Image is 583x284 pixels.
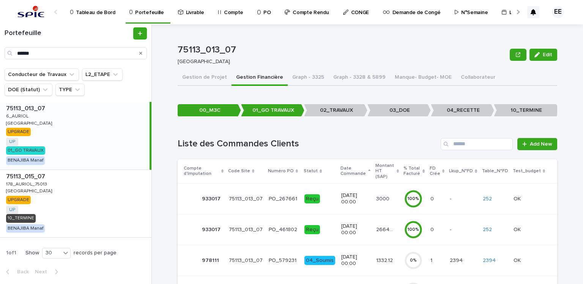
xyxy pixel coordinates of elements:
button: Gestion de Projet [178,70,232,86]
p: PO_461802 [269,227,298,233]
button: Graph - 3325 [288,70,329,86]
p: 01_GO TRAVAUX [241,104,304,117]
p: [DATE] 00:00 [341,254,370,267]
p: Compte d'Imputation [184,164,219,178]
div: Reçu [304,194,320,204]
p: 75113_013_07 [6,103,47,112]
p: 2394 [450,256,464,264]
button: Next [32,268,64,275]
p: 978111 [202,256,221,264]
button: Gestion Financière [232,70,288,86]
button: Conducteur de Travaux [5,68,79,81]
tr: 978111978111 75113_013_07PO_57923104_Soumis[DATE] 00:001332.121332.12 0%11 23942394 2394 OKOK [178,245,557,276]
p: 00_M3C [178,104,241,117]
span: Add New [530,141,552,147]
p: PO_579231 [269,257,298,264]
tr: 933017933017 75113_013_07PO_461802Reçu[DATE] 00:002664.52664.5 100%00 -- 252 OKOK [178,214,557,245]
button: Edit [529,49,557,61]
p: Statut [304,167,318,175]
a: UP [9,139,15,144]
p: 1332.12 [376,256,394,264]
p: FD Crée [430,164,441,178]
tr: 933017933017 75113_013_07PO_267661Reçu[DATE] 00:0030003000 100%00 -- 252 OKOK [178,183,557,214]
p: 0 [430,194,435,202]
div: EE [552,6,564,18]
span: Edit [543,52,552,57]
div: UPGRADE [6,196,31,204]
p: - [450,194,453,202]
p: [DATE] 00:00 [341,223,370,236]
p: 0 [430,225,435,233]
p: Code Site [228,167,250,175]
p: [DATE] 00:00 [341,192,370,205]
div: BENAJIBA Manaf [6,156,45,165]
p: records per page [74,250,117,256]
p: OK [514,256,522,264]
p: Test_budget [513,167,541,175]
input: Search [441,138,513,150]
button: Collaborateur [456,70,500,86]
div: 10_TERMINE [6,214,36,222]
span: Back [13,269,29,274]
div: UPGRADE [6,128,31,136]
p: 6_AURIOL [6,112,30,119]
a: 2394 [483,257,496,264]
p: 75113_013_07 [229,257,263,264]
button: TYPE [55,84,85,96]
p: 75113_013_07 [178,44,507,56]
button: DOE (Statut) [5,84,52,96]
div: 04_Soumis [304,256,335,265]
p: PO_267661 [269,196,298,202]
p: 04_RECETTE [431,104,494,117]
p: 02_TRAVAUX [304,104,367,117]
span: Next [35,269,52,274]
img: svstPd6MQfCT1uX1QGkG [15,5,47,20]
div: 100 % [404,227,422,232]
div: 0 % [404,258,422,263]
div: 01_GO TRAVAUX [6,146,45,155]
div: Reçu [304,225,320,235]
p: Show [25,250,39,256]
p: 75113_015_07 [6,171,47,180]
p: 75113_013_07 [229,227,263,233]
div: 30 [43,249,61,257]
p: % Total Facturé [403,164,421,178]
p: Date Commande [340,164,366,178]
p: Numéro PO [268,167,294,175]
p: 933017 [202,225,222,233]
p: OK [514,225,522,233]
button: Graph - 3328 & 5899 [329,70,390,86]
p: 2664.5 [376,225,395,233]
p: 933017 [202,194,222,202]
div: BENAJIBA Manaf [6,224,45,233]
input: Search [5,47,147,59]
p: Table_N°FD [482,167,508,175]
p: [GEOGRAPHIC_DATA] [6,187,54,194]
p: Montant HT (SAP) [375,162,395,181]
button: L2_ETAPE [82,68,123,81]
p: 75113_013_07 [229,196,263,202]
p: 3000 [376,194,391,202]
h1: Portefeuille [5,29,132,38]
p: OK [514,194,522,202]
a: UP [9,207,15,213]
p: [GEOGRAPHIC_DATA] [178,59,504,65]
div: 100 % [404,196,422,201]
a: Add New [517,138,557,150]
h1: Liste des Commandes Clients [178,138,438,149]
p: Lkup_N°FD [449,167,473,175]
a: 252 [483,196,492,202]
p: 03_DOE [367,104,431,117]
p: 178_AURIOL_75013 [6,180,49,187]
button: Manque- Budget- MOE [390,70,456,86]
a: 252 [483,227,492,233]
p: 1 [430,256,434,264]
p: - [450,225,453,233]
p: [GEOGRAPHIC_DATA] [6,119,54,126]
p: 10_TERMINE [494,104,557,117]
